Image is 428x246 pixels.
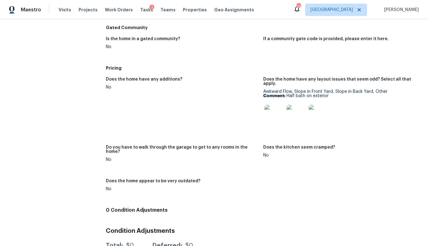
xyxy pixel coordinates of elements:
h5: If a community gate code is provided, please enter it here. [263,37,389,41]
div: 119 [296,4,301,10]
h4: 0 Condition Adjustments [106,207,421,213]
div: No [263,153,416,157]
span: [PERSON_NAME] [382,7,419,13]
b: Comment: [263,94,285,98]
span: Tasks [140,8,153,12]
span: Projects [79,7,98,13]
div: Awkward Flow, Slope in Front Yard, Slope in Back Yard, Other [263,89,416,128]
h5: Does the home have any additions? [106,77,182,81]
h5: Pricing [106,65,421,71]
span: Work Orders [105,7,133,13]
div: No [106,85,258,89]
div: No [106,45,258,49]
h5: Does the home have any layout issues that seem odd? Select all that apply. [263,77,416,86]
span: Teams [160,7,175,13]
span: Geo Assignments [214,7,254,13]
h5: Is the home in a gated community? [106,37,180,41]
h5: Does the home appear to be very outdated? [106,179,200,183]
h3: Condition Adjustments [106,228,421,234]
div: No [106,187,258,191]
span: Visits [59,7,71,13]
div: 1 [149,5,154,11]
h5: Gated Community [106,25,421,31]
p: Half bath on exterior [263,94,416,98]
h5: Do you have to walk through the garage to get to any rooms in the home? [106,145,258,154]
span: Properties [183,7,207,13]
span: [GEOGRAPHIC_DATA] [310,7,353,13]
div: No [106,157,258,162]
h5: Does the kitchen seem cramped? [263,145,335,149]
span: Maestro [21,7,41,13]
